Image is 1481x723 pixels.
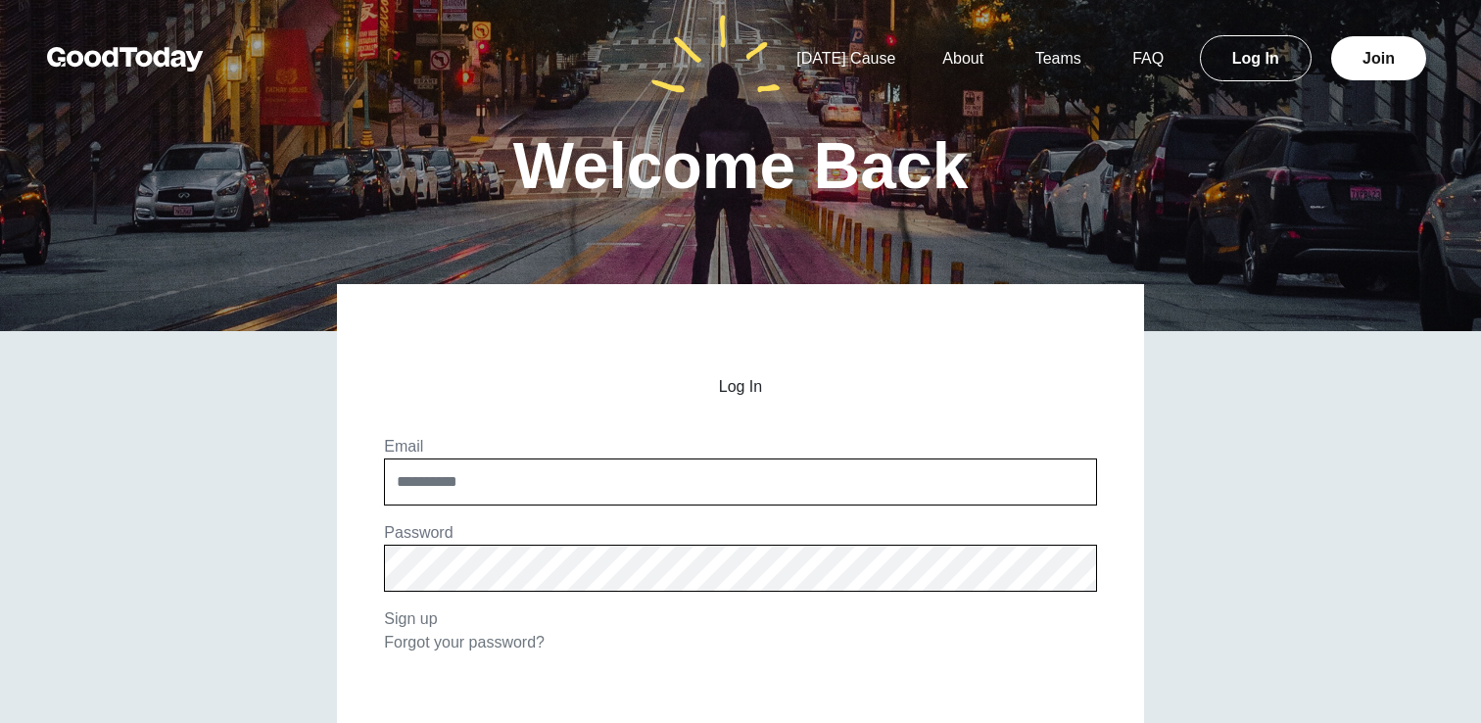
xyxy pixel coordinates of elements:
[1200,35,1312,81] a: Log In
[47,47,204,72] img: GoodToday
[384,610,437,627] a: Sign up
[1109,50,1187,67] a: FAQ
[384,634,545,651] a: Forgot your password?
[1331,36,1426,80] a: Join
[773,50,919,67] a: [DATE] Cause
[513,133,969,198] h1: Welcome Back
[384,438,423,455] label: Email
[384,378,1096,396] h2: Log In
[1012,50,1105,67] a: Teams
[384,524,453,541] label: Password
[919,50,1007,67] a: About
